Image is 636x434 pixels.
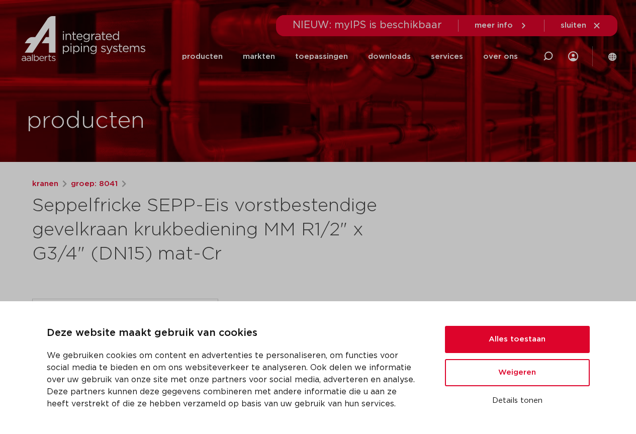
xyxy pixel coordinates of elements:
[47,325,421,341] p: Deze website maakt gebruik van cookies
[295,37,348,76] a: toepassingen
[32,178,58,190] a: kranen
[445,392,590,409] button: Details tonen
[27,105,145,137] h1: producten
[243,37,275,76] a: markten
[445,326,590,353] button: Alles toestaan
[71,178,118,190] a: groep: 8041
[568,45,578,67] div: my IPS
[561,22,586,29] span: sluiten
[47,350,421,410] p: We gebruiken cookies om content en advertenties te personaliseren, om functies voor social media ...
[182,37,223,76] a: producten
[561,21,601,30] a: sluiten
[431,37,463,76] a: services
[182,37,518,76] nav: Menu
[475,22,513,29] span: meer info
[32,194,410,267] h1: Seppelfricke SEPP-Eis vorstbestendige gevelkraan krukbediening MM R1/2" x G3/4" (DN15) mat-Cr
[293,20,442,30] span: NIEUW: myIPS is beschikbaar
[483,37,518,76] a: over ons
[475,21,528,30] a: meer info
[445,359,590,386] button: Weigeren
[234,299,298,311] p: artikel: 0201250
[368,37,411,76] a: downloads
